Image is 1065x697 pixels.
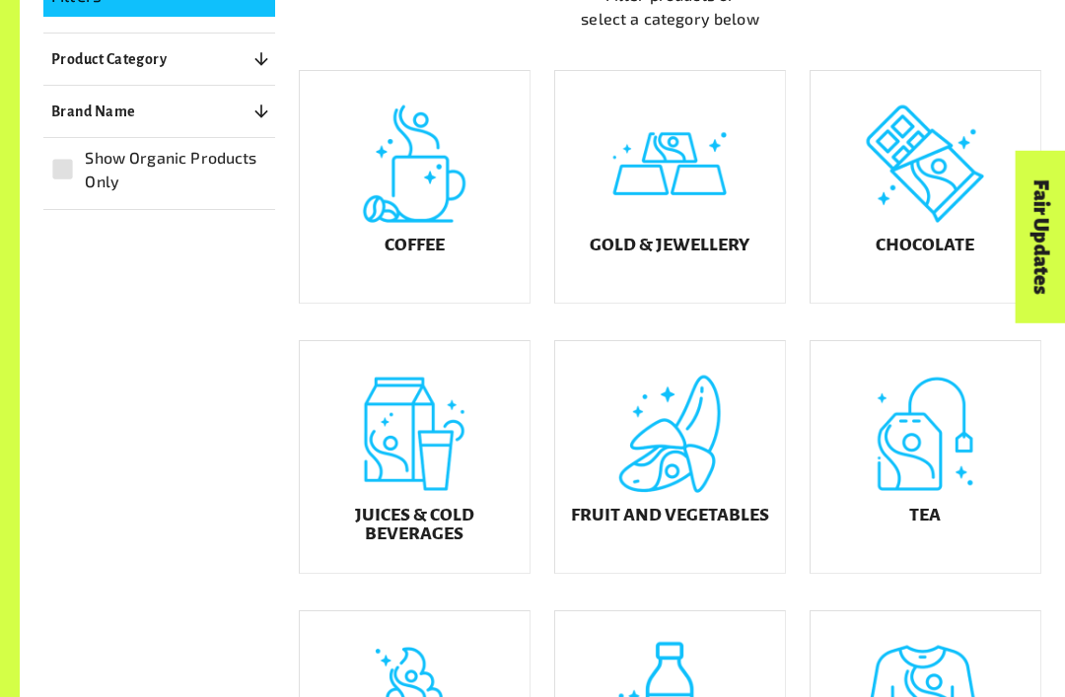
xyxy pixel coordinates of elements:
h5: Juices & Cold Beverages [316,507,514,545]
a: Tea [810,341,1041,575]
h5: Fruit and Vegetables [571,507,769,526]
a: Coffee [299,71,531,305]
a: Gold & Jewellery [554,71,786,305]
a: Juices & Cold Beverages [299,341,531,575]
button: Product Category [43,42,275,78]
a: Chocolate [810,71,1041,305]
p: Product Category [51,48,167,72]
h5: Tea [909,507,941,526]
h5: Gold & Jewellery [590,237,749,256]
button: Brand Name [43,95,275,130]
p: Brand Name [51,101,136,124]
h5: Coffee [385,237,445,256]
span: Show Organic Products Only [85,147,264,194]
a: Fruit and Vegetables [554,341,786,575]
h5: Chocolate [876,237,974,256]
